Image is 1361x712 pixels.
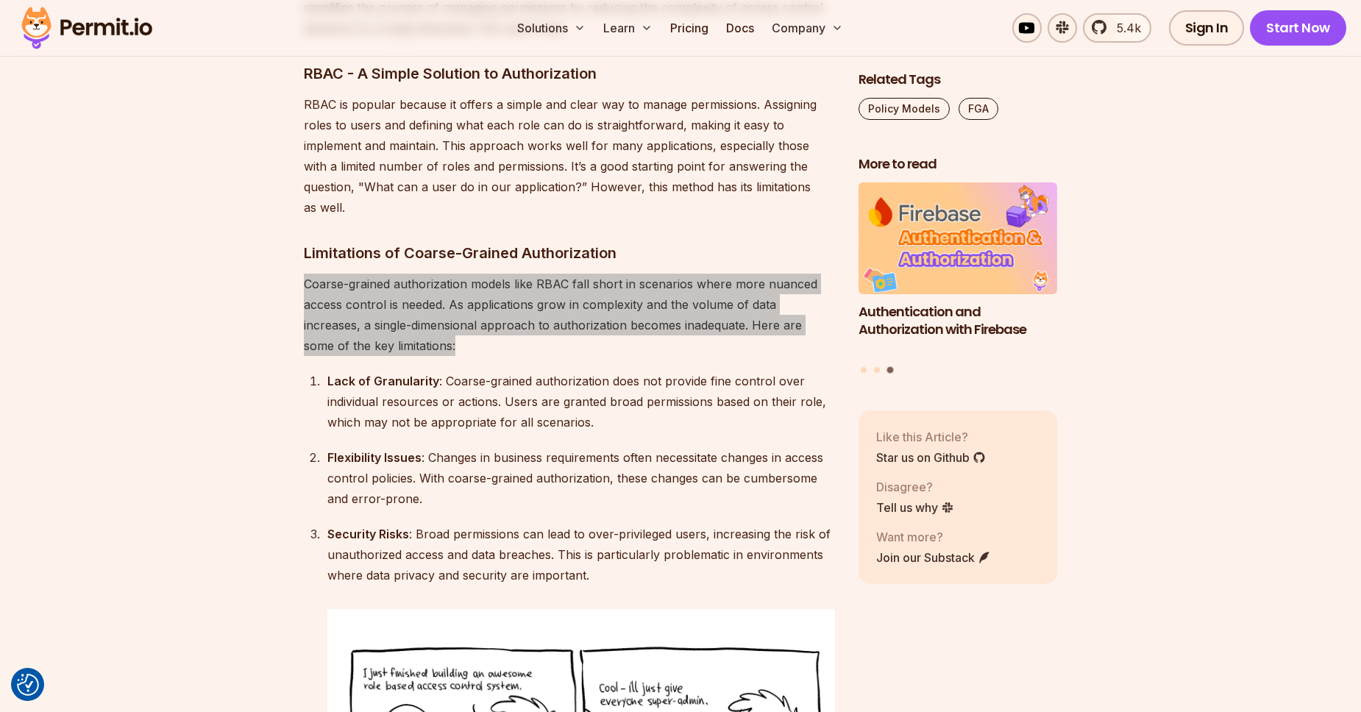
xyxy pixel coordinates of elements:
p: Disagree? [876,477,954,495]
h3: Limitations of Coarse-Grained Authorization [304,241,835,265]
li: 3 of 3 [859,182,1057,357]
img: Permit logo [15,3,159,53]
a: Star us on Github [876,448,986,466]
p: Want more? [876,527,991,545]
a: Join our Substack [876,548,991,566]
div: : Coarse-grained authorization does not provide fine control over individual resources or actions... [327,371,835,432]
a: Sign In [1169,10,1245,46]
button: Go to slide 3 [886,366,893,373]
a: Pricing [664,13,714,43]
a: FGA [959,98,998,120]
h2: More to read [859,155,1057,174]
a: Start Now [1250,10,1346,46]
img: Authentication and Authorization with Firebase [859,182,1057,294]
img: Revisit consent button [17,674,39,696]
span: 5.4k [1108,19,1141,37]
strong: Lack of Granularity [327,374,439,388]
a: Docs [720,13,760,43]
a: 5.4k [1083,13,1151,43]
div: : Broad permissions can lead to over-privileged users, increasing the risk of unauthorized access... [327,524,835,585]
button: Go to slide 1 [861,366,867,372]
p: Like this Article? [876,427,986,445]
h2: Related Tags [859,71,1057,89]
button: Learn [597,13,658,43]
p: Coarse-grained authorization models like RBAC fall short in scenarios where more nuanced access c... [304,274,835,356]
button: Consent Preferences [17,674,39,696]
button: Solutions [511,13,591,43]
a: Tell us why [876,498,954,516]
div: Posts [859,182,1057,375]
div: : Changes in business requirements often necessitate changes in access control policies. With coa... [327,447,835,509]
h3: RBAC - A Simple Solution to Authorization [304,62,835,85]
p: RBAC is popular because it offers a simple and clear way to manage permissions. Assigning roles t... [304,94,835,218]
strong: Flexibility Issues [327,450,422,465]
strong: Security Risks [327,527,409,541]
h3: Authentication and Authorization with Firebase [859,302,1057,339]
button: Go to slide 2 [874,366,880,372]
button: Company [766,13,849,43]
a: Authentication and Authorization with FirebaseAuthentication and Authorization with Firebase [859,182,1057,357]
a: Policy Models [859,98,950,120]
